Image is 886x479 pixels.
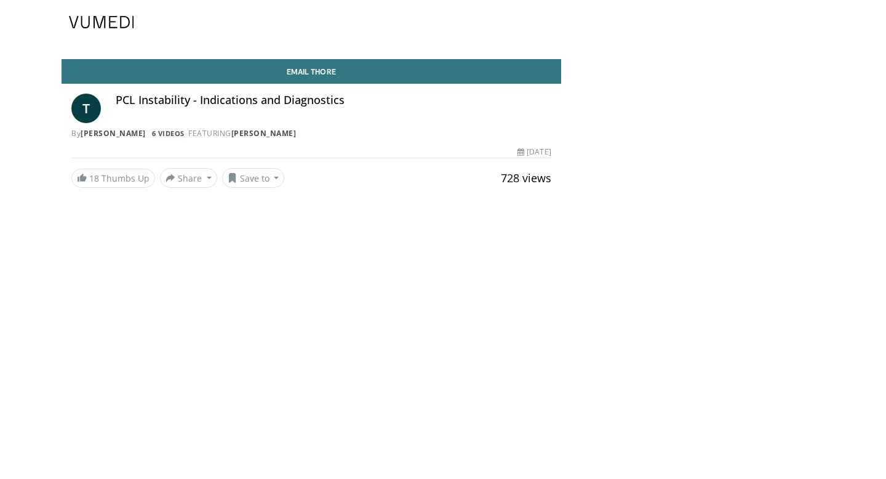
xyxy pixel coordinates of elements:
[160,168,217,188] button: Share
[81,128,146,139] a: [PERSON_NAME]
[222,168,285,188] button: Save to
[69,16,134,28] img: VuMedi Logo
[231,128,297,139] a: [PERSON_NAME]
[116,94,551,107] h4: PCL Instability - Indications and Diagnostics
[71,94,101,123] a: T
[71,169,155,188] a: 18 Thumbs Up
[517,147,551,158] div: [DATE]
[501,171,551,185] span: 728 views
[62,59,561,84] a: Email Thore
[71,128,551,139] div: By FEATURING
[89,172,99,184] span: 18
[148,128,188,139] a: 6 Videos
